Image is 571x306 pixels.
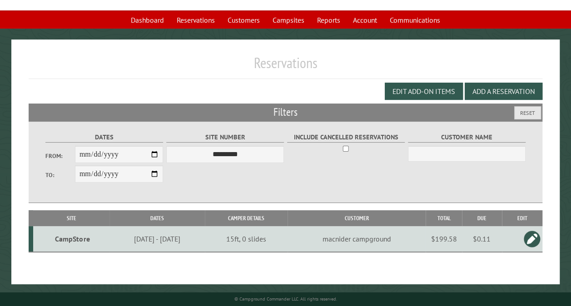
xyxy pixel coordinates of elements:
th: Dates [109,210,204,226]
a: Reports [312,11,346,29]
label: Dates [45,132,163,143]
div: [DATE] - [DATE] [111,234,203,243]
a: Campsites [267,11,310,29]
label: Site Number [166,132,284,143]
button: Add a Reservation [465,83,542,100]
label: Include Cancelled Reservations [287,132,405,143]
label: From: [45,152,75,160]
th: Site [33,210,109,226]
a: Reservations [171,11,220,29]
th: Edit [502,210,543,226]
label: Customer Name [408,132,526,143]
td: $199.58 [426,226,462,252]
small: © Campground Commander LLC. All rights reserved. [234,296,337,302]
h2: Filters [29,104,542,121]
td: macnider campground [288,226,426,252]
a: Account [348,11,382,29]
td: $0.11 [462,226,502,252]
td: 15ft, 0 slides [205,226,288,252]
th: Customer [288,210,426,226]
th: Camper Details [205,210,288,226]
h1: Reservations [29,54,542,79]
button: Reset [514,106,541,119]
a: Customers [222,11,265,29]
th: Total [426,210,462,226]
th: Due [462,210,502,226]
label: To: [45,171,75,179]
a: Communications [384,11,446,29]
a: Dashboard [125,11,169,29]
button: Edit Add-on Items [385,83,463,100]
div: CampStore [37,234,108,243]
